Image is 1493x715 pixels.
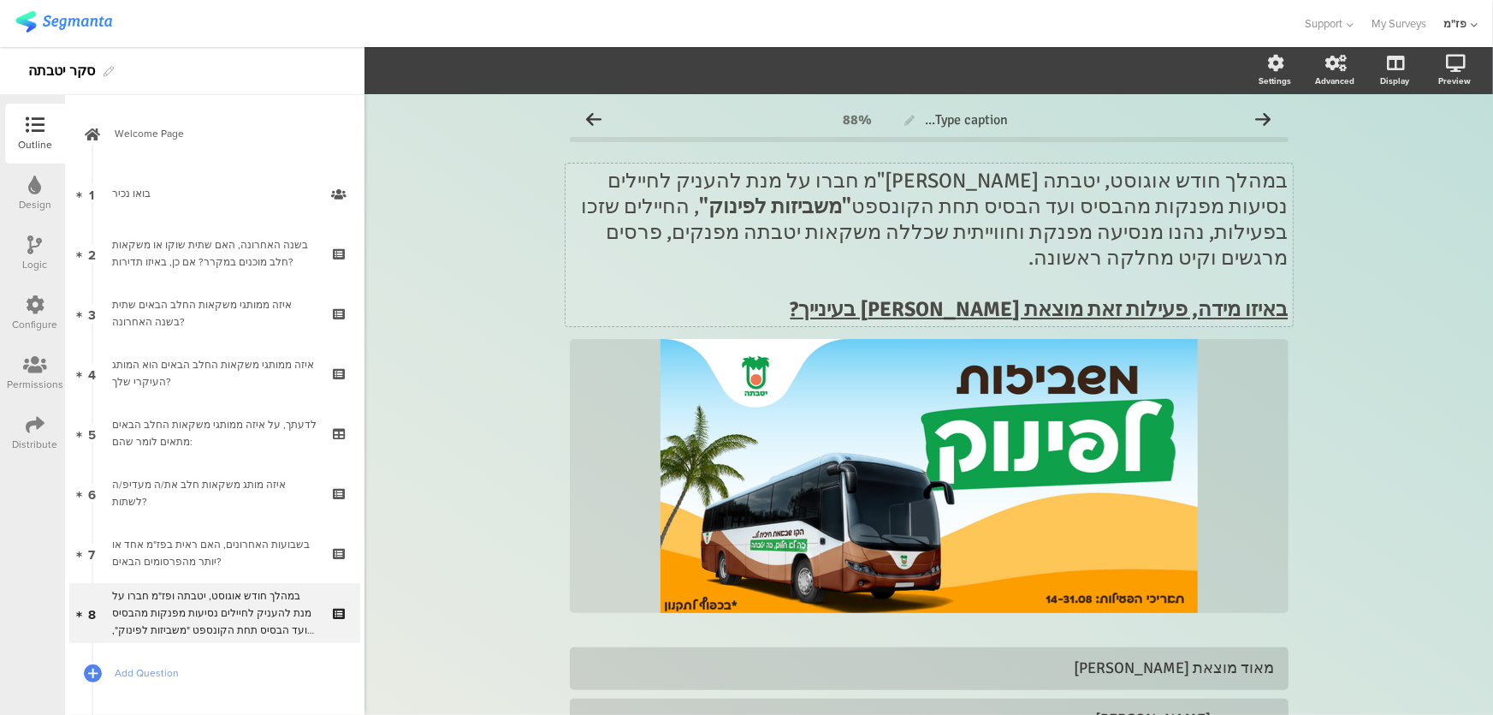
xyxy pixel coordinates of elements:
[69,104,360,164] a: Welcome Page
[584,658,1275,678] div: מאוד מוצאת [PERSON_NAME]
[69,403,360,463] a: 5 לדעתך, על איזה ממותגי משקאות החלב הבאים מתאים לומר שהם:
[88,424,96,443] span: 5
[69,523,360,583] a: 7 בשבועות האחרונים, האם ראית בפז"מ אחד או יותר מהפרסומים הבאים?
[19,197,51,212] div: Design
[112,587,317,639] div: במהלך חודש אוגוסט, יטבתה ופז"מ חברו על מנת להעניק לחיילים נסיעות מפנקות מהבסיס ועד הבסיס תחת הקונ...
[88,364,96,383] span: 4
[13,317,58,332] div: Configure
[1380,74,1409,87] div: Display
[115,664,334,682] span: Add Question
[115,125,334,142] span: Welcome Page
[88,484,96,503] span: 6
[843,111,872,128] div: 88%
[90,184,95,203] span: 1
[112,356,317,390] div: איזה ממותגי משקאות החלב הבאים הוא המותג העיקרי שלך?
[69,283,360,343] a: 3 איזה ממותגי משקאות החלב הבאים שתית בשנה האחרונה?
[791,296,1289,322] u: באיזו מידה, פעילות זאת מוצאת [PERSON_NAME] בעינייך?
[1438,74,1471,87] div: Preview
[18,137,52,152] div: Outline
[112,296,317,331] div: איזה ממותגי משקאות החלב הבאים שתית בשנה האחרונה?
[1443,15,1466,32] div: פז"מ
[1259,74,1291,87] div: Settings
[1315,74,1354,87] div: Advanced
[7,377,63,392] div: Permissions
[88,304,96,323] span: 3
[925,111,1008,128] span: Type caption...
[13,437,58,452] div: Distribute
[69,164,360,223] a: 1 בואו נכיר
[69,583,360,643] a: 8 במהלך חודש אוגוסט, יטבתה ופז"מ חברו על מנת להעניק לחיילים נסיעות מפנקות מהבסיס ועד הבסיס תחת הק...
[112,536,317,570] div: בשבועות האחרונים, האם ראית בפז"מ אחד או יותר מהפרסומים הבאים?
[89,544,96,563] span: 7
[69,343,360,403] a: 4 איזה ממותגי משקאות החלב הבאים הוא המותג העיקרי שלך?
[661,339,1198,613] img: במהלך חודש אוגוסט, יטבתה ופז"מ חברו על מנת להעניק לחיילים נסיעות מפנקות מהבסיס ועד הבסיס תחת הקונ...
[23,257,48,272] div: Logic
[69,223,360,283] a: 2 בשנה האחרונה, האם שתית שוקו או משקאות חלב מוכנים במקרר? אם כן, באיזו תדירות?
[88,244,96,263] span: 2
[700,194,852,219] strong: "משביזות לפינוק"
[15,11,112,33] img: segmanta logo
[28,57,95,85] div: סקר יטבתה
[69,463,360,523] a: 6 איזה מותג משקאות חלב את/ה מעדיפ/ה לשתות?
[112,476,317,510] div: איזה מותג משקאות חלב את/ה מעדיפ/ה לשתות?
[112,416,317,450] div: לדעתך, על איזה ממותגי משקאות החלב הבאים מתאים לומר שהם:
[88,604,96,623] span: 8
[570,168,1289,271] p: במהלך חודש אוגוסט, יטבתה [PERSON_NAME]"מ חברו על מנת להעניק לחיילים נסיעות מפנקות מהבסיס ועד הבסי...
[1306,15,1343,32] span: Support
[112,236,317,271] div: בשנה האחרונה, האם שתית שוקו או משקאות חלב מוכנים במקרר? אם כן, באיזו תדירות?
[112,185,317,202] div: בואו נכיר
